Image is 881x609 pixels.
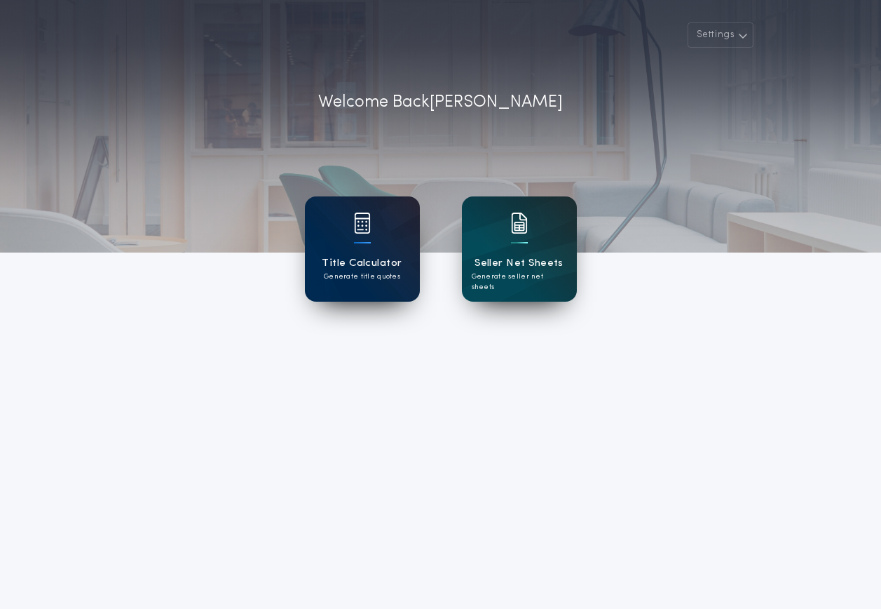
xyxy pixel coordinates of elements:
a: card iconSeller Net SheetsGenerate seller net sheets [462,196,577,302]
p: Generate title quotes [324,272,400,282]
h1: Title Calculator [322,255,402,272]
h1: Seller Net Sheets [474,255,564,272]
img: card icon [511,213,528,234]
img: card icon [354,213,371,234]
p: Welcome Back [PERSON_NAME] [318,90,563,115]
a: card iconTitle CalculatorGenerate title quotes [305,196,420,302]
p: Generate seller net sheets [472,272,567,293]
button: Settings [688,22,753,48]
